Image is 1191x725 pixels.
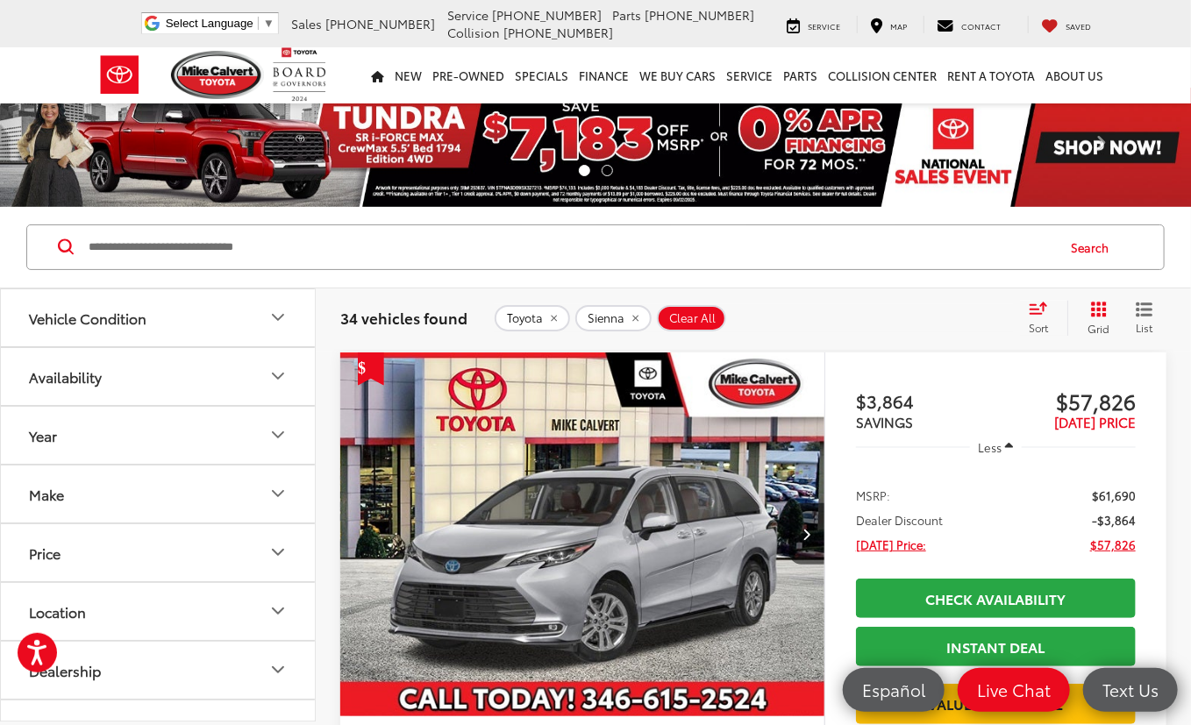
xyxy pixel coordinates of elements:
div: Price [29,544,61,561]
span: SAVINGS [856,412,913,431]
span: Sienna [588,311,624,325]
div: Dealership [29,662,101,679]
a: Map [857,16,920,33]
a: Live Chat [958,668,1070,712]
button: Next image [789,503,824,565]
span: Clear All [669,311,716,325]
div: Year [267,424,289,445]
button: MakeMake [1,466,317,522]
span: $57,826 [995,387,1136,414]
span: [DATE] PRICE [1054,412,1136,431]
button: Vehicle ConditionVehicle Condition [1,289,317,346]
a: Español [843,668,945,712]
input: Search by Make, Model, or Keyword [87,226,1054,268]
a: Parts [778,47,823,103]
button: List View [1123,301,1166,336]
a: Contact [924,16,1014,33]
div: Year [29,427,57,444]
span: Español [853,679,934,700]
a: Specials [510,47,574,103]
span: -$3,864 [1092,511,1136,529]
span: Map [890,20,907,32]
div: Make [29,486,64,502]
a: Instant Deal [856,627,1136,666]
span: Grid [1088,321,1109,336]
button: YearYear [1,407,317,464]
div: Price [267,542,289,563]
a: Service [721,47,778,103]
span: Get Price Drop Alert [358,352,384,386]
img: Toyota [87,46,153,103]
span: Sort [1029,320,1048,335]
a: Pre-Owned [427,47,510,103]
a: Finance [574,47,634,103]
span: Toyota [507,311,543,325]
a: Service [774,16,853,33]
span: Text Us [1094,679,1167,700]
a: Check Availability [856,579,1136,618]
img: 2025 Toyota Sienna Platinum 7 Passenger [339,352,826,717]
span: Dealer Discount [856,511,943,529]
a: WE BUY CARS [634,47,721,103]
a: Rent a Toyota [942,47,1040,103]
div: Vehicle Condition [267,307,289,328]
a: Home [366,47,389,103]
span: Less [978,439,1002,455]
button: Clear All [657,305,726,331]
div: Availability [29,368,102,385]
img: Mike Calvert Toyota [171,51,264,99]
span: $3,864 [856,387,996,414]
a: My Saved Vehicles [1028,16,1104,33]
span: $57,826 [1090,536,1136,553]
span: Service [447,6,489,24]
div: 2025 Toyota Sienna Platinum 7 Passenger 0 [339,352,826,716]
a: Select Language​ [166,17,275,30]
span: [PHONE_NUMBER] [503,24,613,41]
div: Dealership [267,659,289,680]
button: AvailabilityAvailability [1,348,317,405]
span: Select Language [166,17,253,30]
span: [DATE] Price: [856,536,926,553]
div: Vehicle Condition [29,309,146,326]
div: Make [267,483,289,504]
span: Live Chat [968,679,1059,700]
div: Availability [267,366,289,387]
span: $61,690 [1092,487,1136,504]
a: 2025 Toyota Sienna Platinum 7 Passenger2025 Toyota Sienna Platinum 7 Passenger2025 Toyota Sienna ... [339,352,826,716]
a: New [389,47,427,103]
span: Sales [291,15,322,32]
span: Collision [447,24,500,41]
span: MSRP: [856,487,890,504]
a: Text Us [1083,668,1178,712]
button: Grid View [1067,301,1123,336]
span: ▼ [263,17,275,30]
button: remove Toyota [495,305,570,331]
span: ​ [258,17,259,30]
span: List [1136,320,1153,335]
span: 34 vehicles found [340,307,467,328]
span: Saved [1066,20,1091,32]
button: LocationLocation [1,583,317,640]
button: remove Sienna [575,305,652,331]
span: [PHONE_NUMBER] [492,6,602,24]
span: Contact [961,20,1001,32]
button: Select sort value [1020,301,1067,336]
button: PricePrice [1,524,317,581]
span: [PHONE_NUMBER] [645,6,754,24]
a: About Us [1040,47,1109,103]
button: DealershipDealership [1,642,317,699]
button: Search [1054,225,1134,269]
div: Location [267,601,289,622]
span: Service [808,20,840,32]
a: Collision Center [823,47,942,103]
button: Less [970,431,1023,463]
span: Parts [612,6,641,24]
div: Location [29,603,86,620]
span: [PHONE_NUMBER] [325,15,435,32]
